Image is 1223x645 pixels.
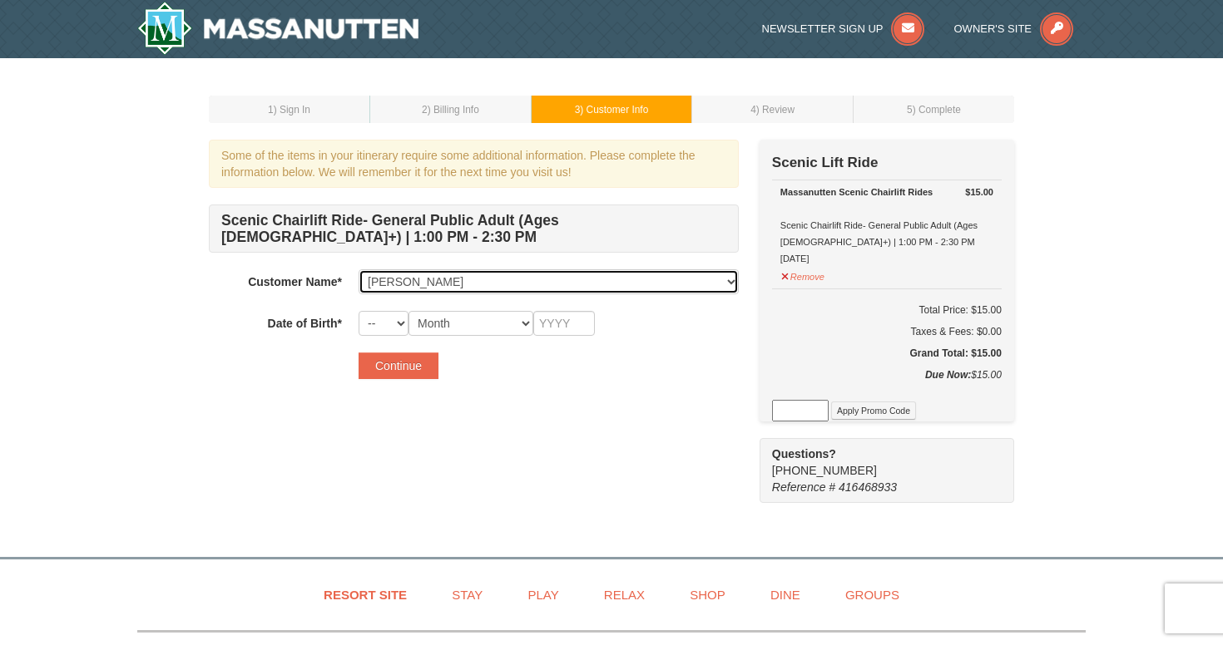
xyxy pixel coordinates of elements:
h4: Scenic Chairlift Ride- General Public Adult (Ages [DEMOGRAPHIC_DATA]+) | 1:00 PM - 2:30 PM [209,204,739,253]
strong: Questions? [772,447,836,460]
small: 1 [268,104,310,116]
span: ) Customer Info [580,104,648,116]
button: Remove [780,264,825,285]
span: [PHONE_NUMBER] [772,446,984,477]
a: Owner's Site [954,22,1074,35]
strong: Customer Name* [248,275,342,288]
div: Massanutten Scenic Chairlift Rides [780,184,993,200]
button: Continue [359,352,438,379]
a: Shop [669,576,746,613]
strong: Scenic Lift Ride [772,155,879,170]
span: 416468933 [839,480,897,494]
a: Play [507,576,579,613]
small: 4 [750,104,795,116]
small: 3 [575,104,649,116]
span: ) Billing Info [428,104,479,116]
strong: Due Now: [925,369,971,381]
strong: $15.00 [965,184,993,200]
small: 2 [422,104,479,116]
a: Massanutten Resort [137,2,418,55]
strong: Date of Birth* [268,317,342,330]
span: Newsletter Sign Up [762,22,884,35]
a: Dine [750,576,821,613]
span: Owner's Site [954,22,1032,35]
span: ) Sign In [274,104,310,116]
div: Scenic Chairlift Ride- General Public Adult (Ages [DEMOGRAPHIC_DATA]+) | 1:00 PM - 2:30 PM [DATE] [780,184,993,267]
small: 5 [907,104,961,116]
a: Resort Site [303,576,428,613]
a: Stay [431,576,503,613]
h6: Total Price: $15.00 [772,302,1002,318]
input: YYYY [533,311,595,336]
a: Relax [583,576,666,613]
h5: Grand Total: $15.00 [772,345,1002,362]
img: Massanutten Resort Logo [137,2,418,55]
div: Some of the items in your itinerary require some additional information. Please complete the info... [209,140,739,188]
div: Taxes & Fees: $0.00 [772,323,1002,340]
div: $15.00 [772,367,1002,400]
span: ) Complete [913,104,961,116]
a: Newsletter Sign Up [762,22,925,35]
a: Groups [824,576,920,613]
button: Apply Promo Code [831,401,916,420]
span: ) Review [756,104,795,116]
span: Reference # [772,480,835,494]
